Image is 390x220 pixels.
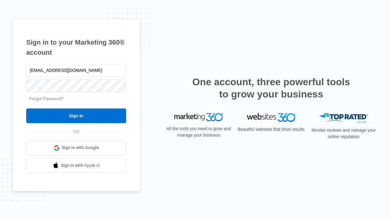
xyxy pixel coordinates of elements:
[26,37,126,57] h1: Sign in to your Marketing 360® account
[310,127,378,140] p: Monitor reviews and manage your online reputation
[165,126,233,138] p: All the tools you need to grow and manage your business
[61,162,100,169] span: Sign in with Apple Id
[174,113,223,122] img: Marketing 360
[190,76,352,100] h2: One account, three powerful tools to grow your business
[62,145,99,151] span: Sign in with Google
[69,129,84,135] span: OR
[26,158,126,173] a: Sign in with Apple Id
[26,108,126,123] input: Sign In
[237,126,305,133] p: Beautiful websites that drive results
[319,113,368,123] img: Top Rated Local
[247,113,296,122] img: Websites 360
[29,96,64,101] a: Forgot Password?
[26,141,126,155] a: Sign in with Google
[26,64,126,77] input: Email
